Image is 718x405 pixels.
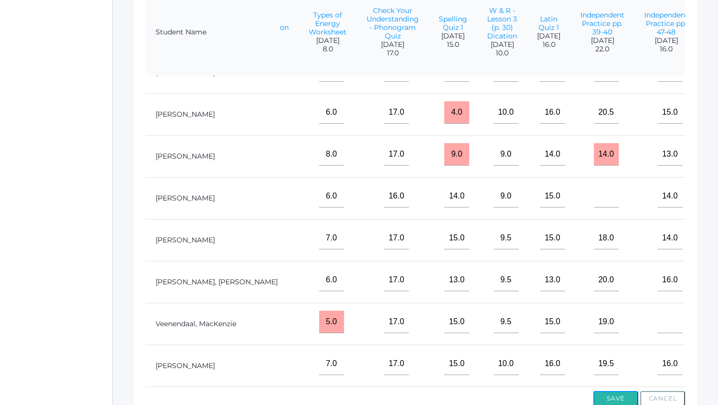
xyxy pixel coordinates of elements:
[156,235,215,244] a: [PERSON_NAME]
[366,40,419,49] span: [DATE]
[156,361,215,370] a: [PERSON_NAME]
[580,10,624,36] a: Independent Practice pp. 39-40
[156,194,215,202] a: [PERSON_NAME]
[156,319,236,328] a: Veenendaal, MacKenzie
[537,40,560,49] span: 16.0
[487,49,517,57] span: 10.0
[487,6,517,40] a: W & R - Lesson 3 (p. 30) Dication
[156,110,215,119] a: [PERSON_NAME]
[366,49,419,57] span: 17.0
[538,14,559,32] a: Latin Quiz 1
[644,45,688,53] span: 16.0
[156,152,215,161] a: [PERSON_NAME]
[580,45,624,53] span: 22.0
[366,6,419,40] a: Check Your Understanding - Phonogram Quiz
[439,14,467,32] a: Spelling Quiz 1
[439,32,467,40] span: [DATE]
[537,32,560,40] span: [DATE]
[487,40,517,49] span: [DATE]
[439,40,467,49] span: 15.0
[309,36,347,45] span: [DATE]
[644,10,688,36] a: Independent Practice pp. 47-48
[156,277,278,286] a: [PERSON_NAME], [PERSON_NAME]
[644,36,688,45] span: [DATE]
[580,36,624,45] span: [DATE]
[309,10,347,36] a: Types of Energy Worksheet
[309,45,347,53] span: 8.0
